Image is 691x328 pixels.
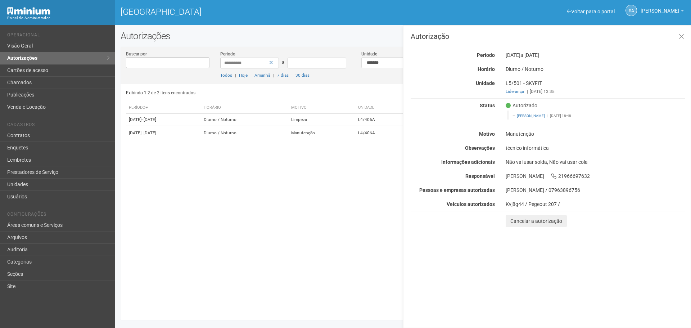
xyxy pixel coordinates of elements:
a: Voltar para o portal [567,9,615,14]
div: [PERSON_NAME] 21966697632 [500,173,691,179]
span: | [547,114,548,118]
h2: Autorizações [121,31,686,41]
strong: Responsável [465,173,495,179]
div: [PERSON_NAME] / 07963896756 [506,187,685,193]
div: Diurno / Noturno [500,66,691,72]
span: a [DATE] [520,52,539,58]
a: Liderança [506,89,524,94]
td: Diurno / Noturno [201,126,288,140]
div: técnico informática [500,145,691,151]
div: Exibindo 1-2 de 2 itens encontrados [126,87,401,98]
th: Motivo [288,102,355,114]
button: Cancelar a autorização [506,215,567,227]
div: Manutenção [500,131,691,137]
div: Painel do Administrador [7,15,110,21]
span: | [527,89,528,94]
span: a [282,59,285,65]
span: | [250,73,252,78]
a: 7 dias [277,73,289,78]
strong: Horário [478,66,495,72]
th: Horário [201,102,288,114]
span: Silvio Anjos [641,1,679,14]
div: Kvj8g44 / Pegeout 207 / [506,201,685,207]
label: Unidade [361,51,377,57]
li: Configurações [7,212,110,219]
a: Amanhã [254,73,270,78]
strong: Período [477,52,495,58]
th: Período [126,102,201,114]
label: Buscar por [126,51,147,57]
td: Limpeza [288,114,355,126]
img: Minium [7,7,50,15]
strong: Informações adicionais [441,159,495,165]
div: [DATE] 13:35 [506,88,685,95]
a: [PERSON_NAME] [517,114,545,118]
td: [DATE] [126,126,201,140]
strong: Observações [465,145,495,151]
span: | [292,73,293,78]
th: Unidade [355,102,407,114]
div: L5/501 - SKYFIT [500,80,691,95]
div: Não vai usar solda, Não vai usar cola [500,159,691,165]
a: SA [625,5,637,16]
strong: Status [480,103,495,108]
li: Operacional [7,32,110,40]
td: L4/406A [355,126,407,140]
h3: Autorização [411,33,685,40]
td: Manutenção [288,126,355,140]
strong: Motivo [479,131,495,137]
td: [DATE] [126,114,201,126]
a: 30 dias [295,73,310,78]
li: Cadastros [7,122,110,130]
span: - [DATE] [141,130,156,135]
strong: Veículos autorizados [447,201,495,207]
div: [DATE] [500,52,691,58]
strong: Pessoas e empresas autorizadas [419,187,495,193]
td: L4/406A [355,114,407,126]
span: | [235,73,236,78]
footer: [DATE] 18:48 [512,113,681,118]
a: [PERSON_NAME] [641,9,684,15]
a: Hoje [239,73,248,78]
a: Todos [220,73,232,78]
span: Autorizado [506,102,537,109]
strong: Unidade [476,80,495,86]
td: Diurno / Noturno [201,114,288,126]
span: - [DATE] [141,117,156,122]
span: | [273,73,274,78]
h1: [GEOGRAPHIC_DATA] [121,7,398,17]
label: Período [220,51,235,57]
